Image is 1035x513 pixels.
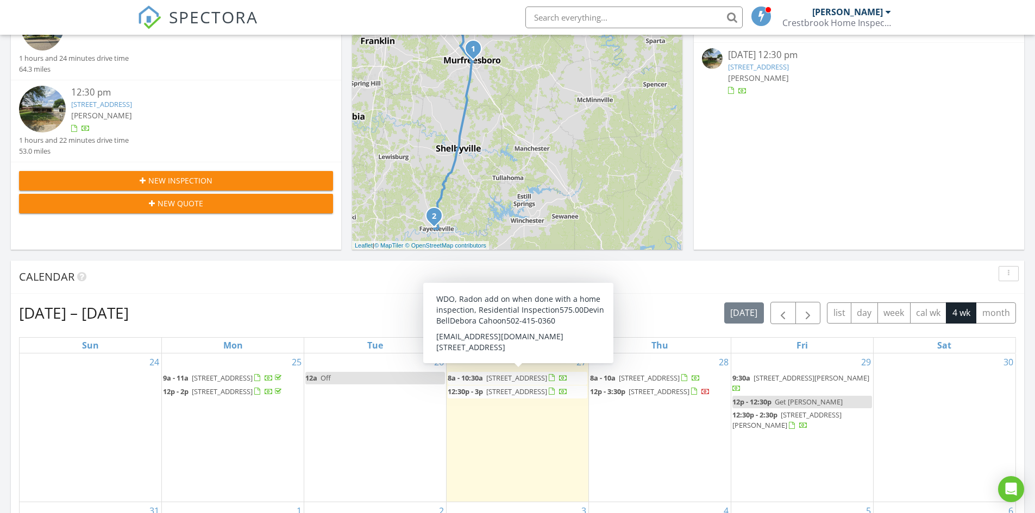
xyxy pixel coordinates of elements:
[192,387,253,396] span: [STREET_ADDRESS]
[574,353,588,371] a: Go to August 27, 2025
[998,476,1024,502] div: Open Intercom Messenger
[137,15,258,37] a: SPECTORA
[448,373,483,383] span: 8a - 10:30a
[163,387,189,396] span: 12p - 2p
[590,373,616,383] span: 8a - 10a
[728,48,990,62] div: [DATE] 12:30 pm
[71,110,132,121] span: [PERSON_NAME]
[434,216,441,222] div: 1013 College St W, Fayetteville, TN 37334
[702,48,723,69] img: streetview
[448,373,568,383] a: 8a - 10:30a [STREET_ADDRESS]
[859,353,873,371] a: Go to August 29, 2025
[731,353,873,502] td: Go to August 29, 2025
[732,373,869,393] a: 9:30a [STREET_ADDRESS][PERSON_NAME]
[486,373,547,383] span: [STREET_ADDRESS]
[321,373,331,383] span: Off
[221,338,245,353] a: Monday
[432,213,436,220] i: 2
[158,198,203,209] span: New Quote
[619,373,680,383] span: [STREET_ADDRESS]
[448,385,587,398] a: 12:30p - 3p [STREET_ADDRESS]
[473,48,480,55] div: 419 E State St, Murfreesboro, TN 37130
[374,242,404,249] a: © MapTiler
[448,387,483,396] span: 12:30p - 3p
[19,302,129,324] h2: [DATE] – [DATE]
[728,62,789,72] a: [STREET_ADDRESS]
[717,353,731,371] a: Go to August 28, 2025
[590,385,730,398] a: 12p - 3:30p [STREET_ADDRESS]
[794,338,810,353] a: Friday
[365,338,385,353] a: Tuesday
[20,353,162,502] td: Go to August 24, 2025
[877,302,911,324] button: week
[732,410,777,420] span: 12:30p - 2:30p
[590,387,625,396] span: 12p - 3:30p
[148,175,212,186] span: New Inspection
[137,5,161,29] img: The Best Home Inspection Software - Spectora
[910,302,947,324] button: cal wk
[754,373,869,383] span: [STREET_ADDRESS][PERSON_NAME]
[19,53,129,64] div: 1 hours and 24 minutes drive time
[976,302,1016,324] button: month
[169,5,258,28] span: SPECTORA
[486,387,547,396] span: [STREET_ADDRESS]
[732,409,872,432] a: 12:30p - 2:30p [STREET_ADDRESS][PERSON_NAME]
[71,86,307,99] div: 12:30 pm
[80,338,101,353] a: Sunday
[19,86,333,156] a: 12:30 pm [STREET_ADDRESS] [PERSON_NAME] 1 hours and 22 minutes drive time 53.0 miles
[946,302,976,324] button: 4 wk
[732,373,750,383] span: 9:30a
[163,373,189,383] span: 9a - 11a
[71,99,132,109] a: [STREET_ADDRESS]
[827,302,851,324] button: list
[352,241,489,250] div: |
[147,353,161,371] a: Go to August 24, 2025
[873,353,1015,502] td: Go to August 30, 2025
[506,338,529,353] a: Wednesday
[649,338,670,353] a: Thursday
[305,373,317,383] span: 12a
[590,387,710,396] a: 12p - 3:30p [STREET_ADDRESS]
[448,387,568,396] a: 12:30p - 3p [STREET_ADDRESS]
[795,302,821,324] button: Next
[935,338,954,353] a: Saturday
[19,64,129,74] div: 64.3 miles
[590,372,730,385] a: 8a - 10a [STREET_ADDRESS]
[732,410,842,430] span: [STREET_ADDRESS][PERSON_NAME]
[19,194,333,213] button: New Quote
[525,7,743,28] input: Search everything...
[732,410,842,430] a: 12:30p - 2:30p [STREET_ADDRESS][PERSON_NAME]
[19,86,66,132] img: streetview
[732,372,872,395] a: 9:30a [STREET_ADDRESS][PERSON_NAME]
[19,146,129,156] div: 53.0 miles
[775,397,843,407] span: Get [PERSON_NAME]
[304,353,447,502] td: Go to August 26, 2025
[162,353,304,502] td: Go to August 25, 2025
[732,397,771,407] span: 12p - 12:30p
[770,302,796,324] button: Previous
[728,73,789,83] span: [PERSON_NAME]
[782,17,891,28] div: Crestbrook Home Inspection, PLLC
[19,171,333,191] button: New Inspection
[163,385,303,398] a: 12p - 2p [STREET_ADDRESS]
[19,269,74,284] span: Calendar
[724,302,764,324] button: [DATE]
[812,7,883,17] div: [PERSON_NAME]
[590,373,700,383] a: 8a - 10a [STREET_ADDRESS]
[405,242,486,249] a: © OpenStreetMap contributors
[355,242,373,249] a: Leaflet
[471,46,475,53] i: 1
[447,353,589,502] td: Go to August 27, 2025
[163,373,284,383] a: 9a - 11a [STREET_ADDRESS]
[290,353,304,371] a: Go to August 25, 2025
[629,387,689,396] span: [STREET_ADDRESS]
[19,135,129,145] div: 1 hours and 22 minutes drive time
[432,353,446,371] a: Go to August 26, 2025
[702,48,1016,97] a: [DATE] 12:30 pm [STREET_ADDRESS] [PERSON_NAME]
[1001,353,1015,371] a: Go to August 30, 2025
[851,302,878,324] button: day
[192,373,253,383] span: [STREET_ADDRESS]
[588,353,731,502] td: Go to August 28, 2025
[448,372,587,385] a: 8a - 10:30a [STREET_ADDRESS]
[163,387,284,396] a: 12p - 2p [STREET_ADDRESS]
